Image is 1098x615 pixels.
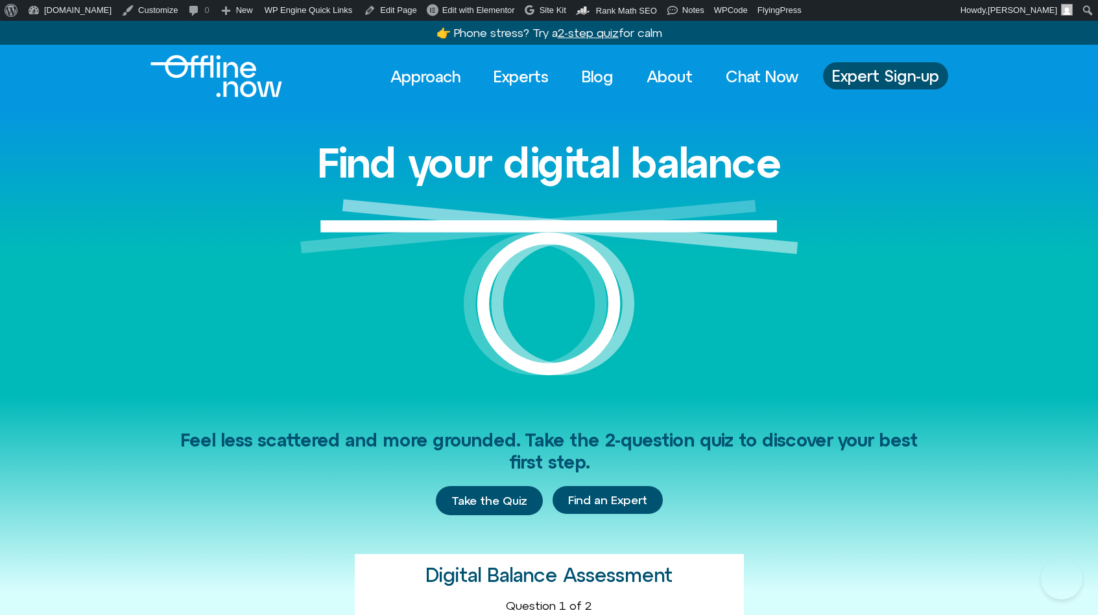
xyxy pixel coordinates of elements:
a: Find an Expert [553,486,663,515]
a: Experts [482,62,560,91]
h2: Digital Balance Assessment [425,564,673,586]
div: Logo [150,55,260,97]
span: Site Kit [540,5,566,15]
a: Chat Now [714,62,810,91]
img: Offline.Now logo in white. Text of the words offline.now with a line going through the "O" [150,55,282,97]
a: 👉 Phone stress? Try a2-step quizfor calm [436,26,662,40]
div: Question 1 of 2 [365,599,734,613]
a: About [635,62,704,91]
a: Expert Sign-up [823,62,948,89]
h1: Find your digital balance [317,140,782,185]
nav: Menu [379,62,810,91]
span: Rank Math SEO [596,6,657,16]
span: Find an Expert [568,494,647,507]
a: Take the Quiz [436,486,543,516]
div: Find an Expert [553,486,663,516]
a: Blog [570,62,625,91]
span: Feel less scattered and more grounded. Take the 2-question quiz to discover your best first step. [180,430,918,472]
a: Approach [379,62,472,91]
span: Take the Quiz [451,494,527,508]
img: Graphic of a white circle with a white line balancing on top to represent balance. [300,199,798,397]
iframe: Botpress [1041,558,1082,599]
u: 2-step quiz [558,26,619,40]
span: Edit with Elementor [442,5,515,15]
span: [PERSON_NAME] [988,5,1057,15]
span: Expert Sign-up [832,67,939,84]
